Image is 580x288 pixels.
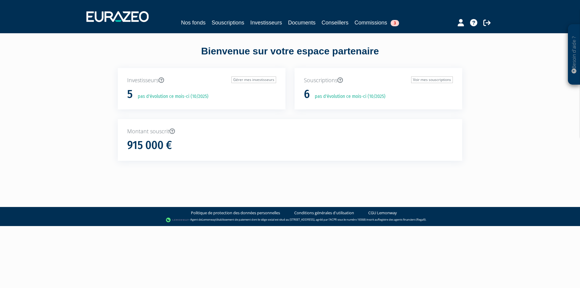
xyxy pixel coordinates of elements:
p: Souscriptions [304,76,453,84]
a: Commissions3 [355,18,399,27]
a: Registre des agents financiers (Regafi) [378,218,426,222]
h1: 5 [127,88,133,101]
h1: 915 000 € [127,139,172,152]
a: Politique de protection des données personnelles [191,210,280,216]
img: logo-lemonway.png [166,217,189,223]
a: Documents [288,18,316,27]
a: CGU Lemonway [368,210,397,216]
p: Investisseurs [127,76,276,84]
a: Nos fonds [181,18,205,27]
h1: 6 [304,88,310,101]
span: 3 [391,20,399,26]
div: - Agent de (établissement de paiement dont le siège social est situé au [STREET_ADDRESS], agréé p... [6,217,574,223]
a: Souscriptions [211,18,244,27]
img: 1732889491-logotype_eurazeo_blanc_rvb.png [86,11,149,22]
a: Lemonway [202,218,216,222]
p: pas d'évolution ce mois-ci (10/2025) [134,93,208,100]
p: pas d'évolution ce mois-ci (10/2025) [311,93,385,100]
a: Investisseurs [250,18,282,27]
a: Gérer mes investisseurs [231,76,276,83]
a: Conseillers [322,18,349,27]
a: Conditions générales d'utilisation [294,210,354,216]
a: Voir mes souscriptions [411,76,453,83]
div: Bienvenue sur votre espace partenaire [113,44,467,68]
p: Besoin d'aide ? [571,28,578,82]
p: Montant souscrit [127,128,453,135]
